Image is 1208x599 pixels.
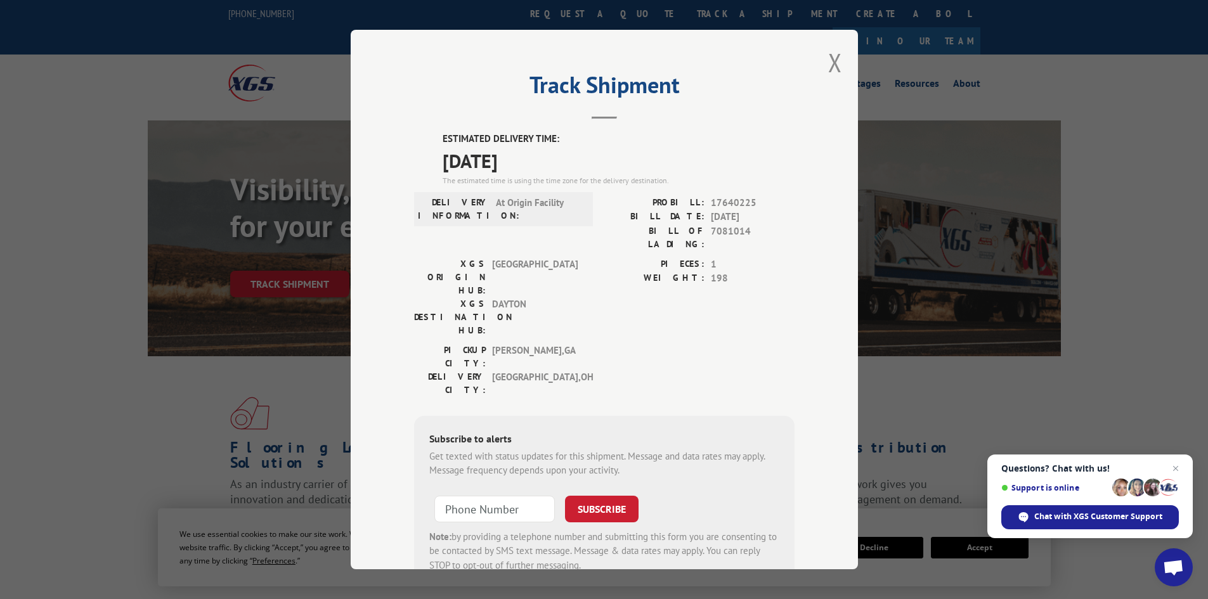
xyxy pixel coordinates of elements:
[429,530,779,573] div: by providing a telephone number and submitting this form you are consenting to be contacted by SM...
[429,531,451,543] strong: Note:
[1034,511,1162,522] span: Chat with XGS Customer Support
[711,271,795,286] span: 198
[414,257,486,297] label: XGS ORIGIN HUB:
[604,224,705,251] label: BILL OF LADING:
[496,196,581,222] span: At Origin Facility
[414,370,486,397] label: DELIVERY CITY:
[1001,505,1179,529] div: Chat with XGS Customer Support
[492,370,578,397] span: [GEOGRAPHIC_DATA] , OH
[492,297,578,337] span: DAYTON
[492,257,578,297] span: [GEOGRAPHIC_DATA]
[604,210,705,224] label: BILL DATE:
[604,257,705,272] label: PIECES:
[1155,548,1193,586] div: Open chat
[828,46,842,79] button: Close modal
[711,196,795,210] span: 17640225
[1168,461,1183,476] span: Close chat
[711,224,795,251] span: 7081014
[492,344,578,370] span: [PERSON_NAME] , GA
[711,210,795,224] span: [DATE]
[414,76,795,100] h2: Track Shipment
[414,297,486,337] label: XGS DESTINATION HUB:
[443,146,795,175] span: [DATE]
[443,175,795,186] div: The estimated time is using the time zone for the delivery destination.
[434,496,555,522] input: Phone Number
[604,196,705,210] label: PROBILL:
[429,449,779,478] div: Get texted with status updates for this shipment. Message and data rates may apply. Message frequ...
[1001,463,1179,473] span: Questions? Chat with us!
[418,196,490,222] label: DELIVERY INFORMATION:
[711,257,795,272] span: 1
[443,132,795,146] label: ESTIMATED DELIVERY TIME:
[565,496,639,522] button: SUBSCRIBE
[1001,483,1108,493] span: Support is online
[604,271,705,286] label: WEIGHT:
[429,431,779,449] div: Subscribe to alerts
[414,344,486,370] label: PICKUP CITY:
